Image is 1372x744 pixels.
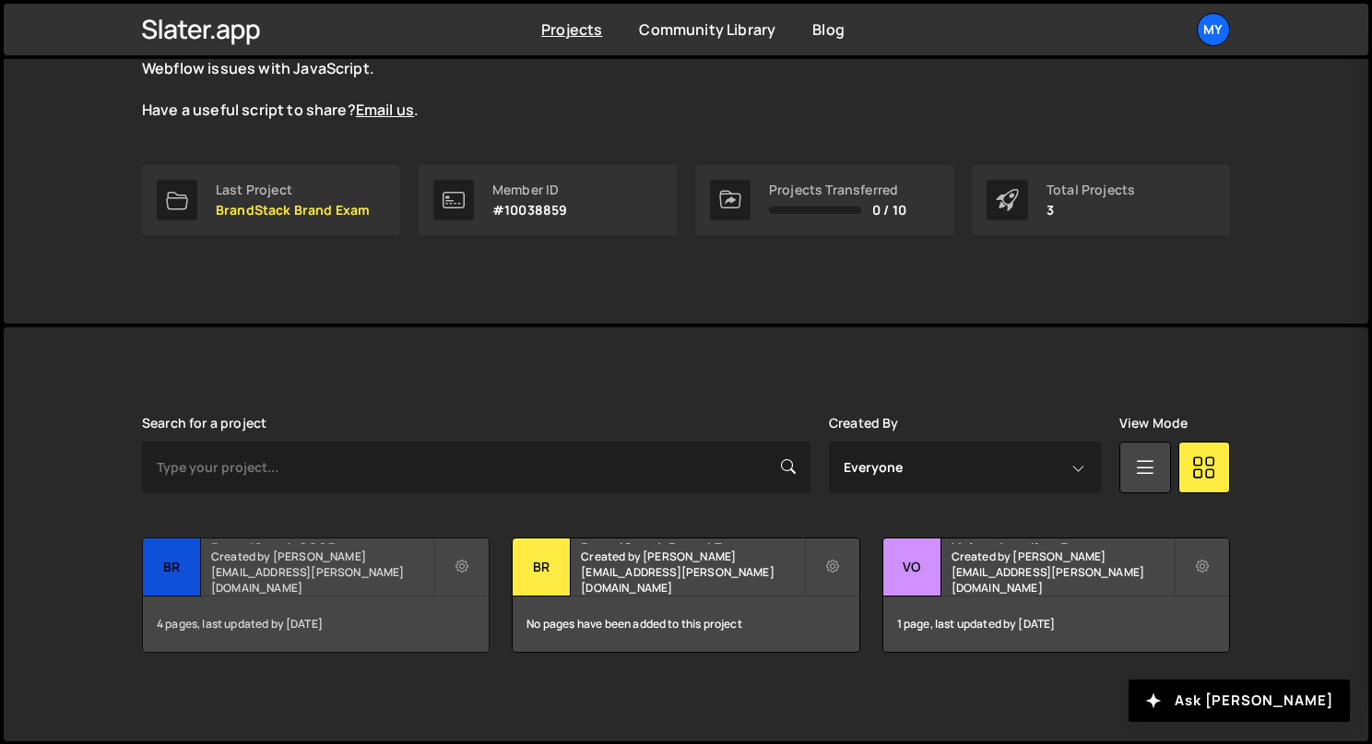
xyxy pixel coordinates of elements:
label: Search for a project [142,416,266,431]
a: Last Project BrandStack Brand Exam [142,165,400,235]
div: No pages have been added to this project [513,596,858,652]
a: Br BrandStack 2025 Created by [PERSON_NAME][EMAIL_ADDRESS][PERSON_NAME][DOMAIN_NAME] 4 pages, las... [142,537,490,653]
div: 4 pages, last updated by [DATE] [143,596,489,652]
div: Projects Transferred [769,183,906,197]
div: Br [513,538,571,596]
a: Projects [541,19,602,40]
small: Created by [PERSON_NAME][EMAIL_ADDRESS][PERSON_NAME][DOMAIN_NAME] [211,549,433,596]
div: Br [143,538,201,596]
input: Type your project... [142,442,810,493]
p: The is live and growing. Explore the curated scripts to solve common Webflow issues with JavaScri... [142,38,806,121]
a: Email us [356,100,414,120]
div: Member ID [492,183,567,197]
div: Vo [883,538,941,596]
button: Ask [PERSON_NAME] [1129,679,1350,722]
a: Vo Volare Landing Page Created by [PERSON_NAME][EMAIL_ADDRESS][PERSON_NAME][DOMAIN_NAME] 1 page, ... [882,537,1230,653]
a: Blog [812,19,845,40]
p: BrandStack Brand Exam [216,203,370,218]
label: View Mode [1119,416,1188,431]
h2: BrandStack Brand Exam [581,538,803,544]
h2: Volare Landing Page [952,538,1174,544]
p: 3 [1047,203,1135,218]
div: Last Project [216,183,370,197]
a: My [1197,13,1230,46]
h2: BrandStack 2025 [211,538,433,544]
a: Community Library [639,19,775,40]
div: 1 page, last updated by [DATE] [883,596,1229,652]
small: Created by [PERSON_NAME][EMAIL_ADDRESS][PERSON_NAME][DOMAIN_NAME] [952,549,1174,596]
div: Total Projects [1047,183,1135,197]
span: 0 / 10 [872,203,906,218]
p: #10038859 [492,203,567,218]
label: Created By [829,416,899,431]
small: Created by [PERSON_NAME][EMAIL_ADDRESS][PERSON_NAME][DOMAIN_NAME] [581,549,803,596]
a: Br BrandStack Brand Exam Created by [PERSON_NAME][EMAIL_ADDRESS][PERSON_NAME][DOMAIN_NAME] No pag... [512,537,859,653]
